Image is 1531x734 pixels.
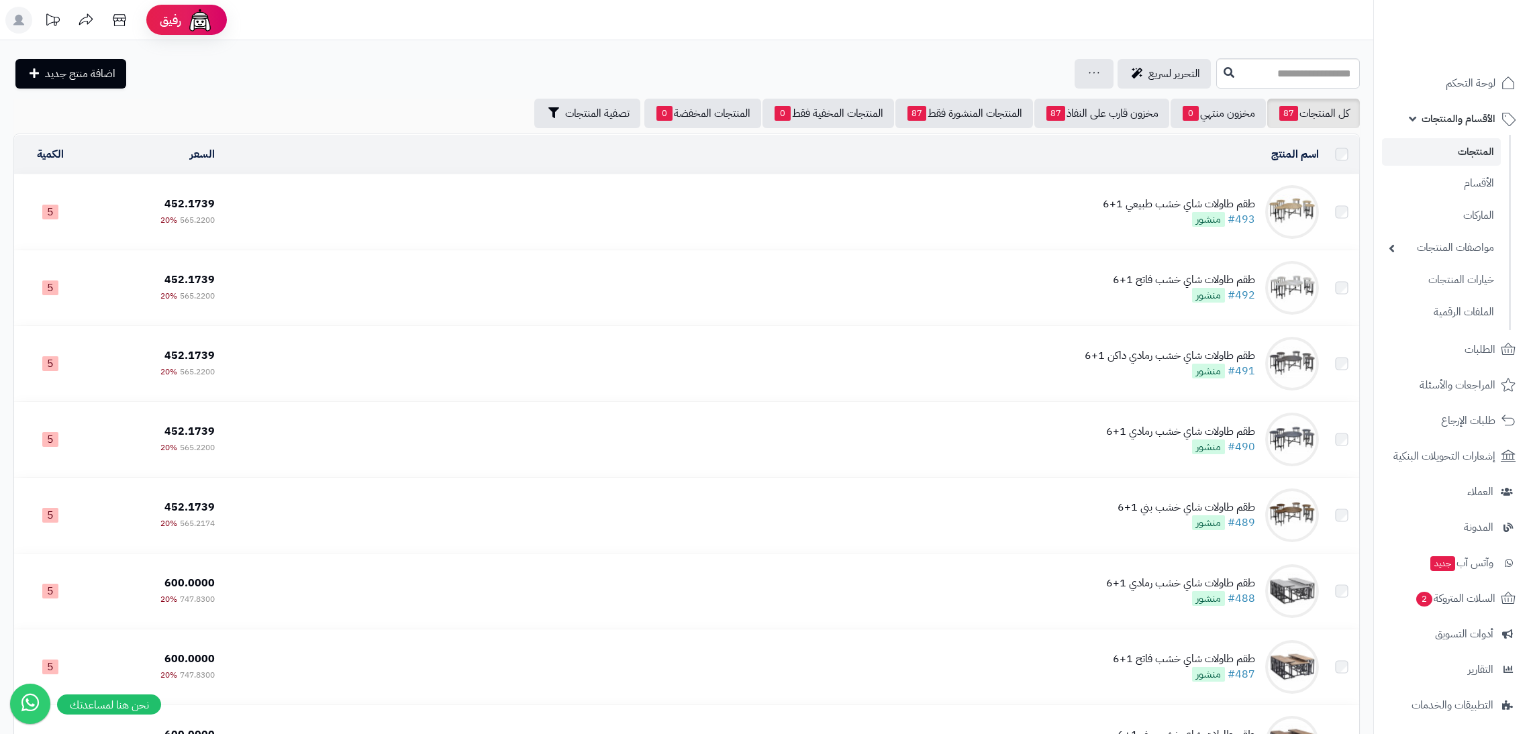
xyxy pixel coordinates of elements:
a: #493 [1228,211,1255,227]
a: طلبات الإرجاع [1382,405,1523,437]
span: 5 [42,205,58,219]
span: منشور [1192,439,1225,454]
span: منشور [1192,515,1225,530]
a: #492 [1228,287,1255,303]
a: #491 [1228,363,1255,379]
a: مخزون منتهي0 [1171,99,1266,128]
span: المراجعات والأسئلة [1420,376,1495,395]
span: 20% [160,517,177,529]
a: مخزون قارب على النفاذ87 [1034,99,1169,128]
a: إشعارات التحويلات البنكية [1382,440,1523,472]
span: 452.1739 [164,423,215,439]
a: #489 [1228,515,1255,531]
span: 0 [656,106,673,121]
span: 5 [42,660,58,674]
a: السعر [190,146,215,162]
a: اضافة منتج جديد [15,59,126,89]
span: منشور [1192,364,1225,378]
span: منشور [1192,288,1225,303]
span: 747.8300 [180,593,215,605]
span: 747.8300 [180,669,215,681]
span: 452.1739 [164,499,215,515]
button: تصفية المنتجات [534,99,640,128]
a: الماركات [1382,201,1501,230]
img: طقم طاولات شاي خشب بني 1+6 [1265,488,1319,542]
span: 452.1739 [164,348,215,364]
a: المنتجات المخفية فقط0 [762,99,894,128]
div: طقم طاولات شاي خشب طبيعي 1+6 [1103,197,1255,212]
span: 565.2200 [180,366,215,378]
span: 565.2200 [180,441,215,454]
span: اضافة منتج جديد [45,66,115,82]
span: منشور [1192,667,1225,682]
span: 565.2200 [180,290,215,302]
span: 2 [1416,592,1432,607]
a: مواصفات المنتجات [1382,233,1501,262]
span: طلبات الإرجاع [1441,411,1495,430]
a: المراجعات والأسئلة [1382,369,1523,401]
span: 20% [160,290,177,302]
span: 5 [42,584,58,598]
a: التطبيقات والخدمات [1382,689,1523,721]
span: وآتس آب [1429,554,1493,572]
span: 87 [1279,106,1298,121]
span: 20% [160,366,177,378]
img: طقم طاولات شاي خشب رمادي داكن 1+6 [1265,337,1319,390]
span: 20% [160,214,177,226]
span: 600.0000 [164,575,215,591]
span: 87 [907,106,926,121]
a: المنتجات المنشورة فقط87 [895,99,1033,128]
span: 5 [42,508,58,523]
span: العملاء [1467,482,1493,501]
span: 452.1739 [164,196,215,212]
span: 20% [160,669,177,681]
div: طقم طاولات شاي خشب رمادي داكن 1+6 [1085,348,1255,364]
a: التحرير لسريع [1118,59,1211,89]
span: 20% [160,441,177,454]
span: 600.0000 [164,651,215,667]
span: 0 [1183,106,1199,121]
a: وآتس آبجديد [1382,547,1523,579]
span: 0 [775,106,791,121]
a: اسم المنتج [1271,146,1319,162]
a: الملفات الرقمية [1382,298,1501,327]
span: جديد [1430,556,1455,571]
span: المدونة [1464,518,1493,537]
div: طقم طاولات شاي خشب رمادي 1+6 [1106,576,1255,591]
span: منشور [1192,591,1225,606]
span: الطلبات [1465,340,1495,359]
span: رفيق [160,12,181,28]
a: لوحة التحكم [1382,67,1523,99]
a: الأقسام [1382,169,1501,198]
span: التحرير لسريع [1148,66,1200,82]
a: تحديثات المنصة [36,7,69,37]
span: السلات المتروكة [1415,589,1495,608]
img: طقم طاولات شاي خشب رمادي 1+6 [1265,413,1319,466]
a: العملاء [1382,476,1523,508]
div: طقم طاولات شاي خشب فاتح 1+6 [1113,651,1255,667]
a: السلات المتروكة2 [1382,582,1523,615]
img: ai-face.png [187,7,213,34]
span: 5 [42,432,58,447]
span: تصفية المنتجات [565,105,630,121]
a: الكمية [37,146,64,162]
span: 5 [42,356,58,371]
span: 452.1739 [164,272,215,288]
img: طقم طاولات شاي خشب رمادي 1+6 [1265,564,1319,618]
span: 87 [1046,106,1065,121]
span: الأقسام والمنتجات [1422,109,1495,128]
span: منشور [1192,212,1225,227]
span: 5 [42,280,58,295]
span: 565.2200 [180,214,215,226]
span: أدوات التسويق [1435,625,1493,643]
div: طقم طاولات شاي خشب رمادي 1+6 [1106,424,1255,439]
a: الطلبات [1382,333,1523,366]
img: طقم طاولات شاي خشب فاتح 1+6 [1265,640,1319,694]
span: 565.2174 [180,517,215,529]
a: التقارير [1382,653,1523,686]
span: إشعارات التحويلات البنكية [1393,447,1495,466]
a: المنتجات [1382,138,1501,166]
span: لوحة التحكم [1446,74,1495,93]
span: التقارير [1468,660,1493,679]
a: أدوات التسويق [1382,618,1523,650]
